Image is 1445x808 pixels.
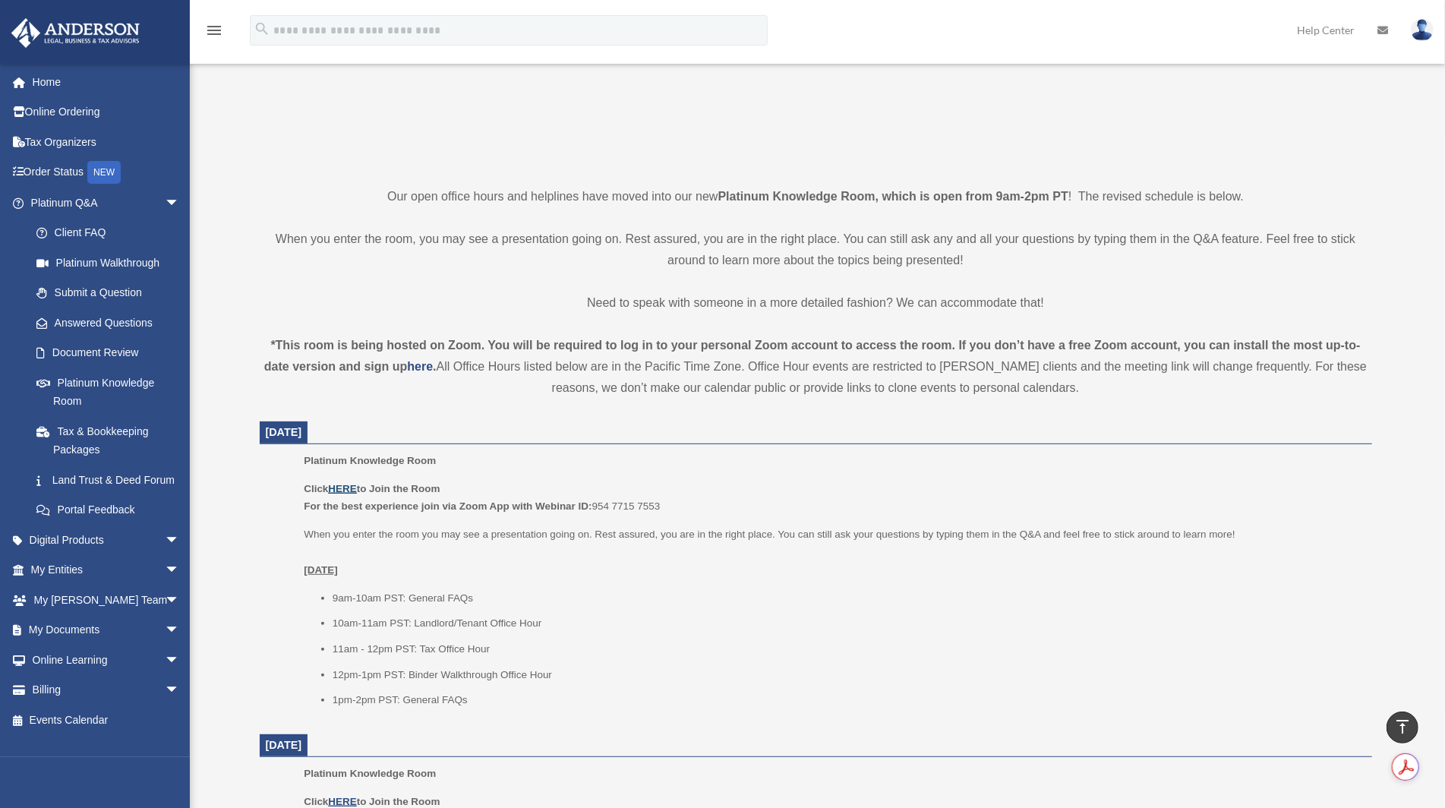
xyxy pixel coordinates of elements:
span: Platinum Knowledge Room [304,768,436,779]
a: Billingarrow_drop_down [11,675,203,705]
a: Platinum Walkthrough [21,248,203,278]
li: 10am-11am PST: Landlord/Tenant Office Hour [333,614,1361,633]
p: When you enter the room you may see a presentation going on. Rest assured, you are in the right p... [304,526,1361,579]
span: [DATE] [266,739,302,751]
div: NEW [87,161,121,184]
span: arrow_drop_down [165,525,195,556]
a: Online Ordering [11,97,203,128]
a: Submit a Question [21,278,203,308]
a: vertical_align_top [1387,712,1418,743]
a: Order StatusNEW [11,157,203,188]
strong: Platinum Knowledge Room, which is open from 9am-2pm PT [718,190,1068,203]
a: HERE [328,483,356,494]
a: menu [205,27,223,39]
li: 11am - 12pm PST: Tax Office Hour [333,640,1361,658]
a: My [PERSON_NAME] Teamarrow_drop_down [11,585,203,615]
p: 954 7715 7553 [304,480,1361,516]
a: Portal Feedback [21,495,203,526]
span: arrow_drop_down [165,585,195,616]
a: Home [11,67,203,97]
a: My Documentsarrow_drop_down [11,615,203,645]
a: here [407,360,433,373]
span: arrow_drop_down [165,645,195,676]
a: Document Review [21,338,203,368]
b: Click to Join the Room [304,483,440,494]
a: Platinum Q&Aarrow_drop_down [11,188,203,218]
li: 1pm-2pm PST: General FAQs [333,691,1361,709]
img: Anderson Advisors Platinum Portal [7,18,144,48]
a: Client FAQ [21,218,203,248]
i: menu [205,21,223,39]
p: Our open office hours and helplines have moved into our new ! The revised schedule is below. [260,186,1372,207]
a: Online Learningarrow_drop_down [11,645,203,675]
a: Tax & Bookkeeping Packages [21,416,203,465]
b: Click to Join the Room [304,796,440,807]
span: arrow_drop_down [165,675,195,706]
img: User Pic [1411,19,1434,41]
i: vertical_align_top [1393,718,1412,736]
span: Platinum Knowledge Room [304,455,436,466]
span: arrow_drop_down [165,188,195,219]
a: Answered Questions [21,308,203,338]
a: HERE [328,796,356,807]
a: Tax Organizers [11,127,203,157]
u: [DATE] [304,564,338,576]
p: Need to speak with someone in a more detailed fashion? We can accommodate that! [260,292,1372,314]
b: For the best experience join via Zoom App with Webinar ID: [304,500,592,512]
a: My Entitiesarrow_drop_down [11,555,203,585]
a: Land Trust & Deed Forum [21,465,203,495]
i: search [254,21,270,37]
strong: *This room is being hosted on Zoom. You will be required to log in to your personal Zoom account ... [264,339,1361,373]
a: Platinum Knowledge Room [21,368,195,416]
span: arrow_drop_down [165,615,195,646]
span: arrow_drop_down [165,555,195,586]
strong: . [433,360,436,373]
p: When you enter the room, you may see a presentation going on. Rest assured, you are in the right ... [260,229,1372,271]
li: 12pm-1pm PST: Binder Walkthrough Office Hour [333,666,1361,684]
div: All Office Hours listed below are in the Pacific Time Zone. Office Hour events are restricted to ... [260,335,1372,399]
span: [DATE] [266,426,302,438]
a: Events Calendar [11,705,203,735]
a: Digital Productsarrow_drop_down [11,525,203,555]
li: 9am-10am PST: General FAQs [333,589,1361,608]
